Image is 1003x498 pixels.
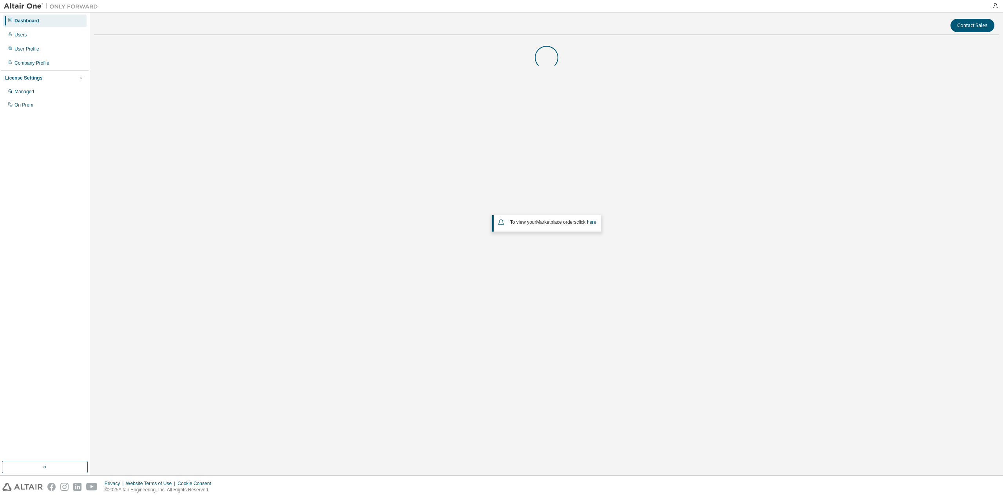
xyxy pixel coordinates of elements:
img: facebook.svg [47,483,56,491]
div: Website Terms of Use [126,480,177,487]
div: License Settings [5,75,42,81]
a: here [587,219,596,225]
img: linkedin.svg [73,483,81,491]
div: Managed [14,89,34,95]
p: © 2025 Altair Engineering, Inc. All Rights Reserved. [105,487,216,493]
div: Privacy [105,480,126,487]
button: Contact Sales [950,19,994,32]
div: Cookie Consent [177,480,215,487]
em: Marketplace orders [536,219,577,225]
div: Company Profile [14,60,49,66]
img: youtube.svg [86,483,98,491]
div: User Profile [14,46,39,52]
img: altair_logo.svg [2,483,43,491]
div: Dashboard [14,18,39,24]
img: instagram.svg [60,483,69,491]
div: Users [14,32,27,38]
img: Altair One [4,2,102,10]
span: To view your click [510,219,596,225]
div: On Prem [14,102,33,108]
